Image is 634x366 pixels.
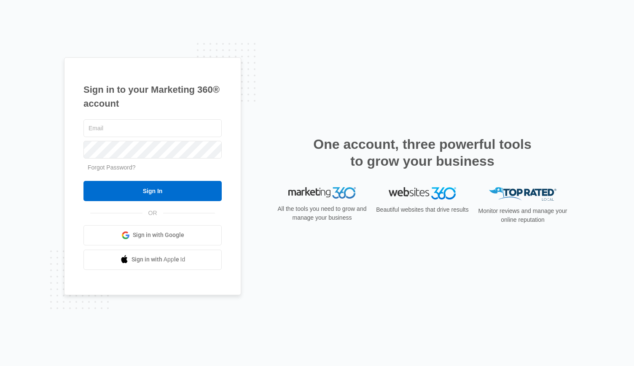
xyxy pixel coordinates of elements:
[88,164,136,171] a: Forgot Password?
[83,225,222,245] a: Sign in with Google
[275,205,369,222] p: All the tools you need to grow and manage your business
[132,255,185,264] span: Sign in with Apple Id
[133,231,184,240] span: Sign in with Google
[489,187,556,201] img: Top Rated Local
[311,136,534,170] h2: One account, three powerful tools to grow your business
[83,181,222,201] input: Sign In
[83,119,222,137] input: Email
[375,205,470,214] p: Beautiful websites that drive results
[142,209,163,218] span: OR
[389,187,456,199] img: Websites 360
[288,187,356,199] img: Marketing 360
[83,250,222,270] a: Sign in with Apple Id
[475,207,570,224] p: Monitor reviews and manage your online reputation
[83,83,222,110] h1: Sign in to your Marketing 360® account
